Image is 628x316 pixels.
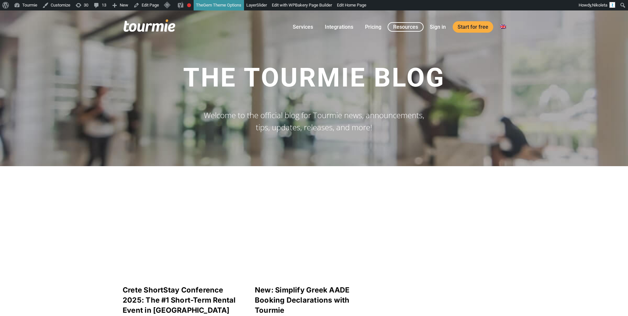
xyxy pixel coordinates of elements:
[388,22,424,32] a: Resources
[453,21,493,33] a: Start for free
[183,62,445,93] span: The Tourmie Blog
[360,23,386,31] a: Pricing
[592,3,607,8] span: Nikoleta
[320,23,358,31] a: Integrations
[204,110,424,133] span: Welcome to the official blog for Tourmie news, announcements, tips, updates, releases, and more!
[187,3,191,7] div: Needs improvement
[425,23,451,31] a: Sign in
[255,286,350,314] a: New: Simplify Greek AADE Booking Declarations with Tourmie
[288,23,318,31] a: Services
